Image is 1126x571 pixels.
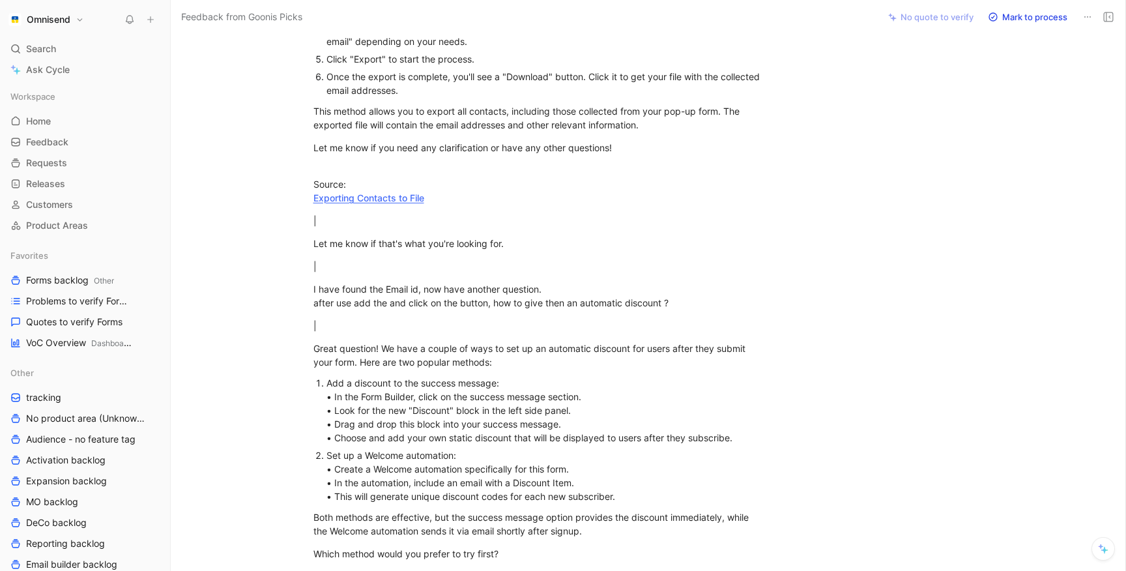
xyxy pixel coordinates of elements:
[5,87,165,106] div: Workspace
[5,388,165,407] a: tracking
[5,246,165,265] div: Favorites
[5,450,165,470] a: Activation backlog
[313,342,764,369] div: Great question! We have a couple of ways to set up an automatic discount for users after they sub...
[26,62,70,78] span: Ask Cycle
[26,516,87,529] span: DeCo backlog
[5,291,165,311] a: Problems to verify Forms
[26,475,107,488] span: Expansion backlog
[27,14,70,25] h1: Omnisend
[5,312,165,332] a: Quotes to verify Forms
[5,271,165,290] a: Forms backlogOther
[26,433,136,446] span: Audience - no feature tag
[313,164,764,205] div: Source:
[5,492,165,512] a: MO backlog
[5,132,165,152] a: Feedback
[313,237,764,250] div: Let me know if that's what you're looking for.
[5,363,165,383] div: Other
[5,333,165,353] a: VoC OverviewDashboards
[5,513,165,533] a: DeCo backlog
[26,136,68,149] span: Feedback
[26,198,73,211] span: Customers
[313,192,424,203] a: Exporting Contacts to File
[26,412,147,425] span: No product area (Unknowns)
[94,276,114,285] span: Other
[26,219,88,232] span: Product Areas
[326,448,764,503] div: Set up a Welcome automation: • Create a Welcome automation specifically for this form. • In the a...
[326,376,764,445] div: Add a discount to the success message: • In the Form Builder, click on the success message sectio...
[5,174,165,194] a: Releases
[326,70,764,97] div: Once the export is complete, you'll see a "Download" button. Click it to get your file with the c...
[26,41,56,57] span: Search
[5,10,87,29] button: OmnisendOmnisend
[26,177,65,190] span: Releases
[10,366,34,379] span: Other
[181,9,302,25] span: Feedback from Goonis Picks
[26,156,67,169] span: Requests
[313,547,764,561] div: Which method would you prefer to try first?
[26,115,51,128] span: Home
[313,141,764,154] div: Let me know if you need any clarification or have any other questions!
[8,13,22,26] img: Omnisend
[26,537,105,550] span: Reporting backlog
[26,315,123,329] span: Quotes to verify Forms
[26,558,117,571] span: Email builder backlog
[313,214,764,227] div: |
[982,8,1073,26] button: Mark to process
[313,282,764,310] div: I have found the Email id, now have another question. after use add the and click on the button, ...
[882,8,979,26] button: No quote to verify
[26,274,114,287] span: Forms backlog
[91,338,135,348] span: Dashboards
[5,153,165,173] a: Requests
[313,319,764,332] div: |
[326,52,764,66] div: Click "Export" to start the process.
[26,336,132,350] span: VoC Overview
[5,471,165,491] a: Expansion backlog
[10,90,55,103] span: Workspace
[26,391,61,404] span: tracking
[5,430,165,449] a: Audience - no feature tag
[5,534,165,553] a: Reporting backlog
[313,104,764,132] div: This method allows you to export all contacts, including those collected from your pop-up form. T...
[26,495,78,508] span: MO backlog
[5,216,165,235] a: Product Areas
[5,111,165,131] a: Home
[313,259,764,273] div: |
[5,39,165,59] div: Search
[313,510,764,538] div: Both methods are effective, but the success message option provides the discount immediately, whi...
[5,60,165,80] a: Ask Cycle
[5,195,165,214] a: Customers
[10,249,48,262] span: Favorites
[5,409,165,428] a: No product area (Unknowns)
[26,454,106,467] span: Activation backlog
[26,295,131,308] span: Problems to verify Forms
